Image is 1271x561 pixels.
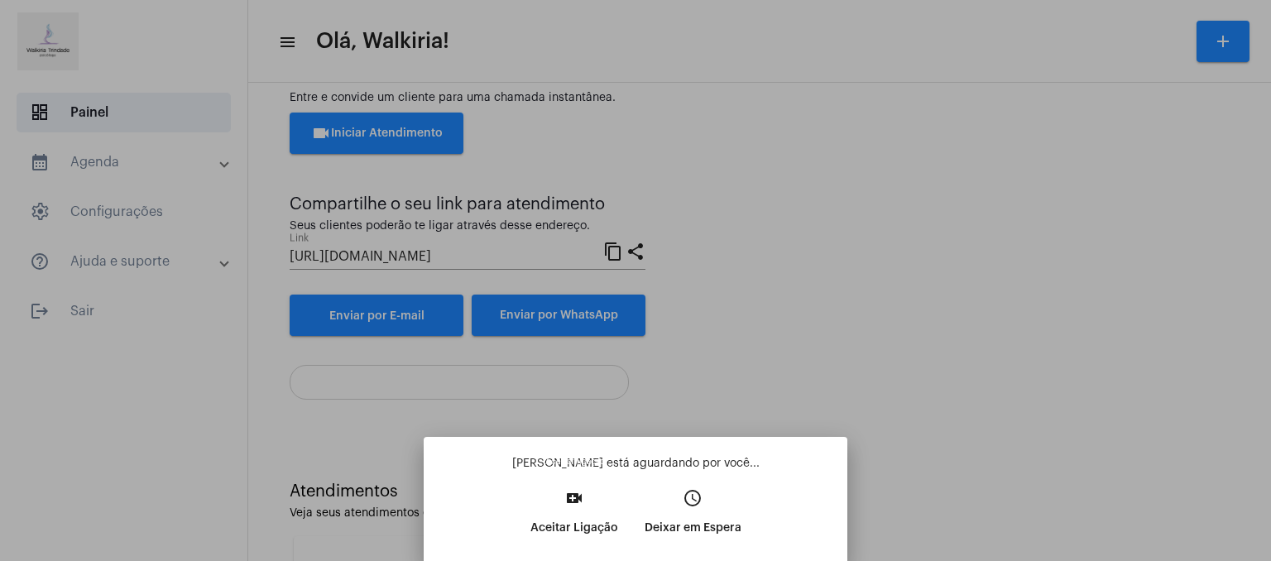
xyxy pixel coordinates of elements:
p: Aceitar Ligação [530,513,618,543]
div: Aceitar ligação [539,453,612,472]
button: Deixar em Espera [631,483,755,554]
mat-icon: access_time [683,488,703,508]
button: Aceitar Ligação [517,483,631,554]
mat-icon: video_call [564,488,584,508]
p: Deixar em Espera [645,513,741,543]
p: [PERSON_NAME] está aguardando por você... [437,455,834,472]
